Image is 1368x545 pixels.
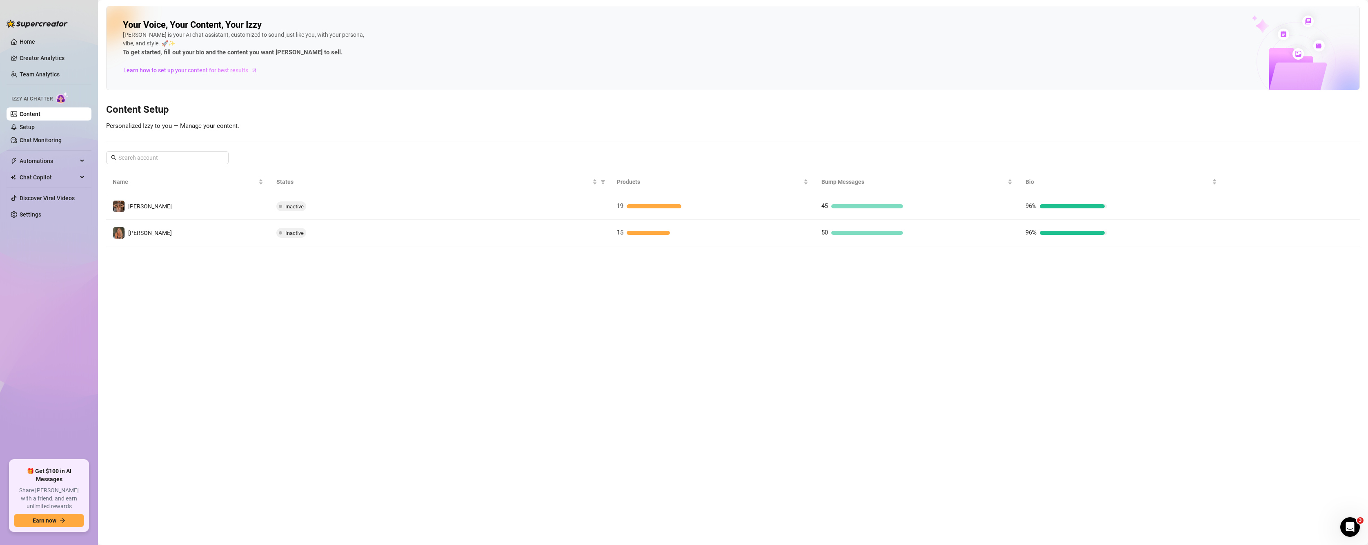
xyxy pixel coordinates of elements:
a: Team Analytics [20,71,60,78]
span: Inactive [285,203,304,210]
button: Earn nowarrow-right [14,514,84,527]
span: Bio [1025,177,1210,186]
a: Settings [20,211,41,218]
img: ai-chatter-content-library-cLFOSyPT.png [1233,7,1359,90]
span: arrow-right [60,518,65,523]
span: thunderbolt [11,158,17,164]
th: Bio [1019,171,1223,193]
a: Home [20,38,35,45]
span: 3 [1357,517,1364,524]
span: arrow-right [250,66,258,74]
span: 🎁 Get $100 in AI Messages [14,467,84,483]
img: logo-BBDzfeDw.svg [7,20,68,28]
a: Chat Monitoring [20,137,62,143]
a: Content [20,111,40,117]
th: Bump Messages [815,171,1019,193]
strong: To get started, fill out your bio and the content you want [PERSON_NAME] to sell. [123,49,343,56]
span: Status [276,177,591,186]
span: [PERSON_NAME] [128,203,172,210]
span: Izzy AI Chatter [11,95,53,103]
h3: Content Setup [106,103,1360,116]
a: Discover Viral Videos [20,195,75,201]
span: Earn now [33,517,56,524]
span: filter [601,179,605,184]
span: [PERSON_NAME] [128,230,172,236]
span: Products [617,177,802,186]
h2: Your Voice, Your Content, Your Izzy [123,19,262,31]
span: filter [599,176,607,188]
span: search [111,155,117,161]
div: [PERSON_NAME] is your AI chat assistant, customized to sound just like you, with your persona, vi... [123,31,368,58]
a: Setup [20,124,35,130]
span: 96% [1025,202,1037,210]
span: 50 [821,229,828,236]
span: Chat Copilot [20,171,78,184]
span: Learn how to set up your content for best results [123,66,248,75]
a: Learn how to set up your content for best results [123,64,264,77]
th: Status [270,171,611,193]
span: 19 [617,202,623,210]
img: Chat Copilot [11,174,16,180]
iframe: Intercom live chat [1340,517,1360,537]
span: Inactive [285,230,304,236]
span: 45 [821,202,828,210]
img: AI Chatter [56,92,69,104]
a: Creator Analytics [20,51,85,65]
span: 15 [617,229,623,236]
span: Share [PERSON_NAME] with a friend, and earn unlimited rewards [14,487,84,511]
span: Automations [20,154,78,168]
span: 96% [1025,229,1037,236]
img: Kelly [113,201,125,212]
img: Kelly [113,227,125,239]
th: Name [106,171,270,193]
span: Bump Messages [821,177,1006,186]
span: Name [113,177,257,186]
th: Products [610,171,815,193]
span: Personalized Izzy to you — Manage your content. [106,122,239,130]
input: Search account [118,153,217,162]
